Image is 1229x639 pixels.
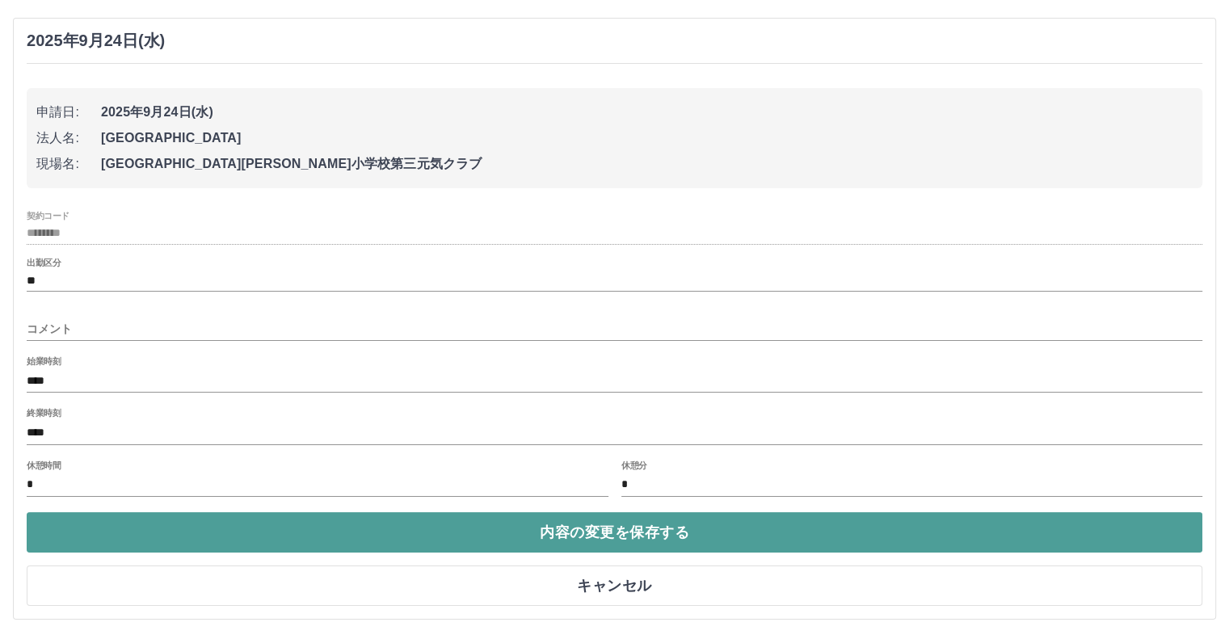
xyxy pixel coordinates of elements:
[27,407,61,419] label: 終業時刻
[27,355,61,368] label: 始業時刻
[101,128,1193,148] span: [GEOGRAPHIC_DATA]
[27,565,1202,606] button: キャンセル
[36,103,101,122] span: 申請日:
[36,154,101,174] span: 現場名:
[101,154,1193,174] span: [GEOGRAPHIC_DATA][PERSON_NAME]小学校第三元気クラブ
[27,32,165,50] h3: 2025年9月24日(水)
[621,459,647,471] label: 休憩分
[36,128,101,148] span: 法人名:
[27,512,1202,553] button: 内容の変更を保存する
[27,459,61,471] label: 休憩時間
[27,257,61,269] label: 出勤区分
[101,103,1193,122] span: 2025年9月24日(水)
[27,209,69,221] label: 契約コード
